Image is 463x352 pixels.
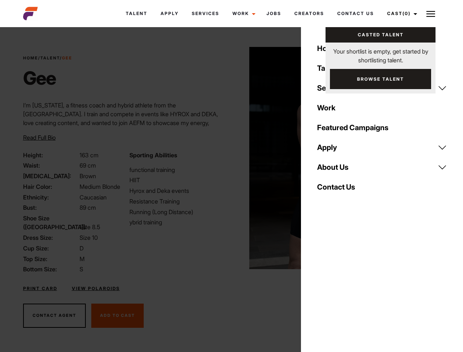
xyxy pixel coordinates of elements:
strong: Gee [62,55,72,60]
span: 69 cm [80,162,96,169]
p: Your shortlist is empty, get started by shortlisting talent. [326,43,436,65]
a: Contact Us [331,4,381,23]
span: Hair Color: [23,182,78,191]
strong: Sporting Abilities [129,151,177,159]
a: Featured Campaigns [313,118,451,137]
a: Browse Talent [330,69,431,89]
span: Waist: [23,161,78,170]
a: Jobs [260,4,288,23]
span: Size 8.5 [80,223,100,231]
span: D [80,245,84,252]
a: About Us [313,157,451,177]
a: Services [313,78,451,98]
span: 163 cm [80,151,99,159]
a: Cast(0) [381,4,422,23]
span: (0) [403,11,411,16]
a: Home [23,55,38,60]
button: Contact Agent [23,304,86,328]
span: Bottom Size: [23,265,78,274]
span: Bust: [23,203,78,212]
li: HIIT [129,176,227,184]
span: Ethnicity: [23,193,78,202]
a: Creators [288,4,331,23]
li: Running (Long Distance) [129,208,227,216]
a: Print Card [23,285,57,292]
a: Talent [313,58,451,78]
li: ybrid training [129,218,227,227]
span: S [80,265,83,273]
p: I’m [US_STATE], a fitness coach and hybrid athlete from the [GEOGRAPHIC_DATA]. I train and compet... [23,101,227,136]
li: functional training [129,165,227,174]
span: Add To Cast [100,313,135,318]
a: Casted Talent [326,27,436,43]
a: Contact Us [313,177,451,197]
span: 89 cm [80,204,96,211]
span: Cup Size: [23,244,78,253]
a: Work [313,98,451,118]
span: Dress Size: [23,233,78,242]
span: Medium Blonde [80,183,120,190]
button: Read Full Bio [23,133,56,142]
li: Hyrox and Deka events [129,186,227,195]
span: / / [23,55,72,61]
button: Add To Cast [91,304,144,328]
a: Talent [119,4,154,23]
span: [MEDICAL_DATA]: [23,172,78,180]
span: Caucasian [80,194,107,201]
img: Burger icon [426,10,435,18]
a: Services [185,4,226,23]
span: Brown [80,172,96,180]
img: cropped-aefm-brand-fav-22-square.png [23,6,38,21]
span: Size 10 [80,234,98,241]
span: Height: [23,151,78,159]
h1: Gee [23,67,72,89]
span: Top Size: [23,254,78,263]
a: Work [226,4,260,23]
li: Resistance Training [129,197,227,206]
a: Apply [154,4,185,23]
a: Apply [313,137,451,157]
span: Read Full Bio [23,134,56,141]
span: M [80,255,85,263]
a: View Polaroids [72,285,120,292]
a: Talent [40,55,60,60]
a: Home [313,38,451,58]
span: Shoe Size ([GEOGRAPHIC_DATA]): [23,214,78,231]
